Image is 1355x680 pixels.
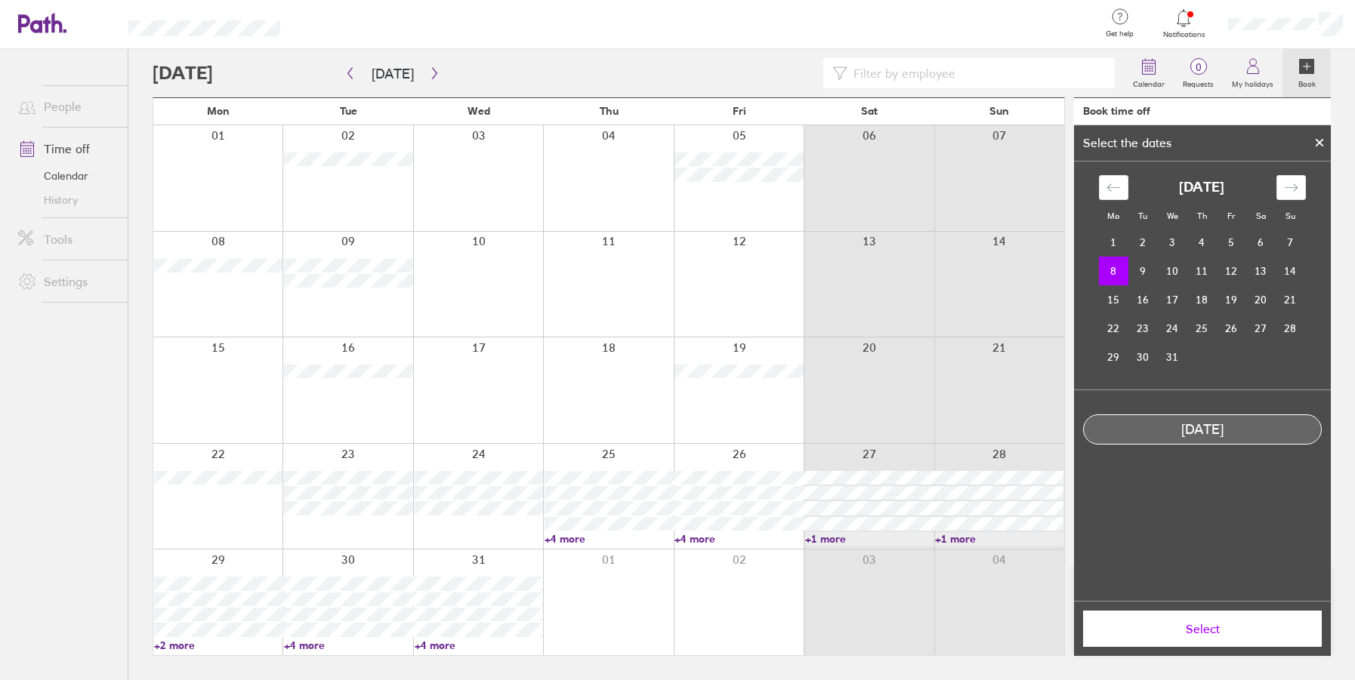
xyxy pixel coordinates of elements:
td: Tuesday, December 2, 2025 [1128,228,1158,257]
small: Sa [1256,211,1266,221]
div: Select the dates [1074,136,1181,149]
td: Saturday, December 20, 2025 [1246,285,1276,314]
td: Thursday, December 4, 2025 [1187,228,1217,257]
td: Tuesday, December 23, 2025 [1128,314,1158,343]
div: Book time off [1083,105,1150,117]
td: Saturday, December 27, 2025 [1246,314,1276,343]
input: Filter by employee [847,59,1106,88]
td: Monday, December 15, 2025 [1099,285,1128,314]
td: Sunday, December 14, 2025 [1276,257,1305,285]
td: Saturday, December 6, 2025 [1246,228,1276,257]
span: Sat [861,105,878,117]
span: Mon [207,105,230,117]
span: Tue [340,105,357,117]
small: Su [1286,211,1295,221]
label: Book [1289,75,1325,89]
span: 0 [1174,61,1223,73]
span: Thu [600,105,619,117]
label: My holidays [1223,75,1282,89]
td: Tuesday, December 30, 2025 [1128,343,1158,371]
a: Notifications [1159,8,1208,39]
a: +1 more [935,532,1063,546]
td: Saturday, December 13, 2025 [1246,257,1276,285]
td: Thursday, December 11, 2025 [1187,257,1217,285]
a: +4 more [284,638,412,652]
div: [DATE] [1084,422,1321,438]
a: Calendar [1124,49,1174,97]
td: Wednesday, December 10, 2025 [1158,257,1187,285]
td: Monday, December 1, 2025 [1099,228,1128,257]
span: Get help [1095,29,1144,38]
td: Friday, December 5, 2025 [1217,228,1246,257]
label: Requests [1174,75,1223,89]
td: Monday, December 22, 2025 [1099,314,1128,343]
small: Tu [1138,211,1147,221]
small: Fr [1227,211,1235,221]
div: Calendar [1082,162,1323,389]
td: Friday, December 12, 2025 [1217,257,1246,285]
small: Th [1197,211,1207,221]
a: +1 more [805,532,934,546]
td: Tuesday, December 16, 2025 [1128,285,1158,314]
td: Sunday, December 7, 2025 [1276,228,1305,257]
a: +4 more [415,638,543,652]
a: My holidays [1223,49,1282,97]
span: Fri [733,105,746,117]
a: Time off [6,134,128,164]
td: Thursday, December 25, 2025 [1187,314,1217,343]
span: Wed [468,105,490,117]
div: Move backward to switch to the previous month. [1099,175,1128,200]
a: People [6,91,128,122]
a: History [6,188,128,212]
a: Book [1282,49,1331,97]
td: Sunday, December 21, 2025 [1276,285,1305,314]
a: Settings [6,266,128,297]
a: +2 more [154,638,282,652]
td: Wednesday, December 31, 2025 [1158,343,1187,371]
button: Select [1083,611,1322,647]
td: Friday, December 19, 2025 [1217,285,1246,314]
label: Calendar [1124,75,1174,89]
td: Wednesday, December 24, 2025 [1158,314,1187,343]
a: +4 more [674,532,803,546]
div: Move forward to switch to the next month. [1276,175,1306,200]
td: Wednesday, December 17, 2025 [1158,285,1187,314]
span: Sun [989,105,1009,117]
span: Select [1094,622,1311,635]
td: Sunday, December 28, 2025 [1276,314,1305,343]
td: Wednesday, December 3, 2025 [1158,228,1187,257]
a: Tools [6,224,128,254]
td: Monday, December 29, 2025 [1099,343,1128,371]
strong: [DATE] [1179,180,1224,195]
button: [DATE] [360,61,426,86]
small: Mo [1107,211,1119,221]
td: Friday, December 26, 2025 [1217,314,1246,343]
span: Notifications [1159,30,1208,39]
a: 0Requests [1174,49,1223,97]
td: Tuesday, December 9, 2025 [1128,257,1158,285]
a: Calendar [6,164,128,188]
td: Thursday, December 18, 2025 [1187,285,1217,314]
small: We [1167,211,1178,221]
td: Selected. Monday, December 8, 2025 [1099,257,1128,285]
a: +4 more [545,532,673,546]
